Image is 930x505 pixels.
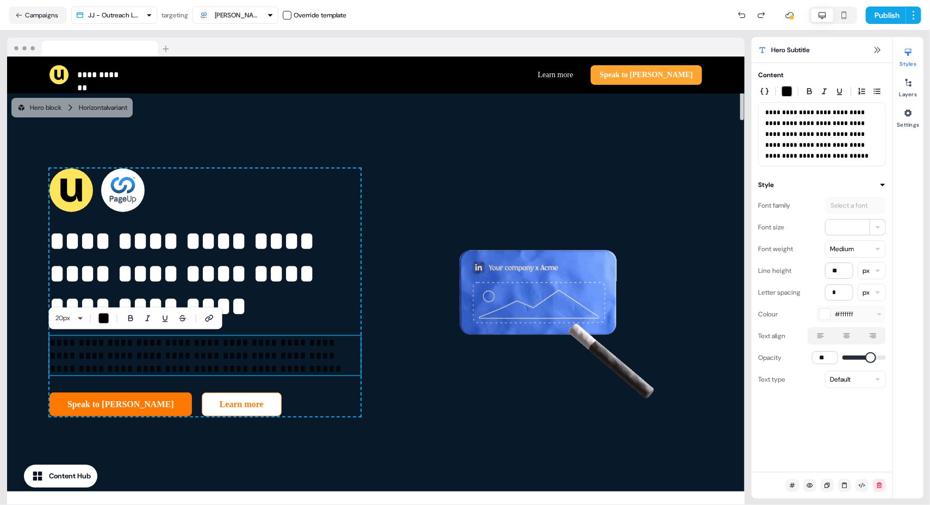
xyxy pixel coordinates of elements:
div: Speak to [PERSON_NAME]Learn more [49,392,361,416]
div: Override template [294,10,346,21]
button: Styles [893,43,923,67]
button: Style [758,179,886,190]
div: Default [830,374,851,385]
img: Browser topbar [7,38,174,57]
div: Content [758,70,784,80]
div: Font weight [758,240,793,258]
div: Colour [758,306,778,323]
div: Select a font [828,200,870,211]
div: JJ - Outreach LP V3 [88,10,142,21]
button: #ffffff [816,306,886,323]
button: Learn more [529,65,582,85]
span: Hero Subtitle [771,45,810,55]
button: Publish [866,7,906,24]
div: Font family [758,197,790,214]
button: Campaigns [9,7,67,24]
div: Line height [758,262,791,279]
div: px [863,287,870,298]
div: Learn moreSpeak to [PERSON_NAME] [380,65,702,85]
div: Font size [758,219,784,236]
div: [PERSON_NAME] [215,10,258,21]
button: Speak to [PERSON_NAME] [49,392,192,416]
div: Content Hub [49,471,91,482]
div: Hero block [17,102,61,113]
button: Learn more [202,392,282,416]
button: Layers [893,74,923,98]
button: [PERSON_NAME] [193,7,278,24]
button: Select a font [825,197,886,214]
div: Letter spacing [758,284,801,301]
div: Opacity [758,349,782,366]
div: Text type [758,371,785,388]
button: Content Hub [24,465,97,488]
span: 20 px [55,313,70,324]
button: 20px [51,312,77,325]
div: targeting [162,10,188,21]
div: Style [758,179,774,190]
div: Text align [758,327,785,345]
span: #ffffff [835,309,853,320]
button: Settings [893,104,923,128]
div: Medium [830,244,854,254]
img: Image [391,137,702,448]
div: Horizontal variant [79,102,127,113]
button: Speak to [PERSON_NAME] [591,65,702,85]
div: px [863,265,870,276]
